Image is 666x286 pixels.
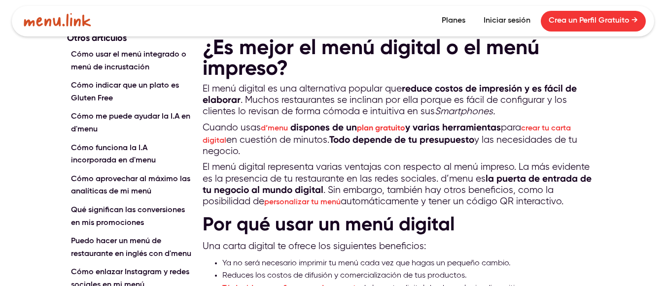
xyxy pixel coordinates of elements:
em: Smartphones. [435,107,495,116]
h4: Otros articulos [67,32,193,44]
a: Planes [434,11,473,32]
a: Crea un Perfil Gratuito → [541,11,646,32]
a: Puedo hacer un menú de restaurante en inglés con d'menu [67,235,193,260]
strong: dispones de un [290,122,357,133]
a: personalizar tu menú [264,198,341,206]
a: Cómo me puede ayudar la I.A en d'menu [67,111,193,136]
strong: y varias herramientas [405,122,501,133]
a: Cómo aprovechar al máximo las analíticas de mi menú [67,173,193,198]
a: crear tu carta digital [203,125,571,144]
h1: ¿Es mejor el menú digital o el menú impreso? [203,37,599,78]
a: Cómo usar el menú integrado o menú de incrustación [67,49,193,74]
a: Cómo funciona la I.A incorporada en d'menu [67,142,193,167]
p: El menú digital representa varias ventajas con respecto al menú impreso. La más evidente es la pr... [203,162,599,208]
strong: reduce costos de impresión y es fácil de elaborar [203,83,577,105]
p: Cuando usas para en cuestión de minutos. y las necesidades de tu negocio. [203,122,599,157]
a: Qué significan las conversiones en mis promociones [67,204,193,229]
h2: Por qué usar un menú digital [203,213,599,235]
strong: Todo depende de tu presupuesto [329,134,474,145]
a: plan gratuito [357,125,405,132]
p: El menú digital es una alternativa popular que . Muchos restaurantes se inclinan por ella porque ... [203,83,599,117]
li: Reduces los costos de difusión y comercialización de tus productos. [222,270,599,283]
a: Cómo indicar que un plato es Gluten Free [67,80,193,105]
p: Una carta digital te ofrece los siguientes beneficios: [203,241,599,252]
a: Iniciar sesión [476,11,538,32]
strong: la puerta de entrada de tu negocio al mundo digital [203,173,592,195]
a: d’menu [261,125,288,132]
strong: plan gratuito [357,123,405,132]
li: Ya no será necesario imprimir tu menú cada vez que hagas un pequeño cambio. [222,257,599,270]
